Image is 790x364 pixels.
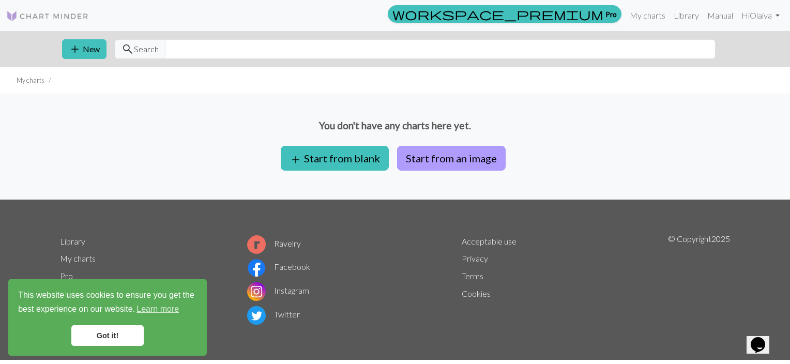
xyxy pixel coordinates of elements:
img: Logo [6,10,89,22]
a: My charts [626,5,670,26]
span: add [290,153,302,167]
img: Ravelry logo [247,235,266,254]
iframe: chat widget [747,323,780,354]
div: cookieconsent [8,279,207,356]
a: dismiss cookie message [71,325,144,346]
span: Search [134,43,159,55]
a: HiOlaiva [737,5,784,26]
button: New [62,39,107,59]
li: My charts [17,75,44,85]
span: search [121,42,134,56]
a: Privacy [462,253,488,263]
a: learn more about cookies [135,301,180,317]
img: Twitter logo [247,306,266,325]
a: Instagram [247,285,309,295]
span: add [69,42,81,56]
a: Acceptable use [462,236,516,246]
a: Manual [703,5,737,26]
p: © Copyright 2025 [668,233,730,327]
a: My charts [60,253,96,263]
a: Ravelry [247,238,301,248]
button: Start from blank [281,146,389,171]
a: Library [60,236,85,246]
a: Cookies [462,289,491,298]
img: Facebook logo [247,259,266,277]
span: This website uses cookies to ensure you get the best experience on our website. [18,289,197,317]
a: Library [670,5,703,26]
a: Pro [388,5,621,23]
a: Start from an image [393,152,510,162]
img: Instagram logo [247,282,266,301]
a: Pro [60,271,73,281]
a: Facebook [247,262,310,271]
span: workspace_premium [392,7,603,21]
button: Start from an image [397,146,506,171]
a: Terms [462,271,483,281]
a: Twitter [247,309,300,319]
